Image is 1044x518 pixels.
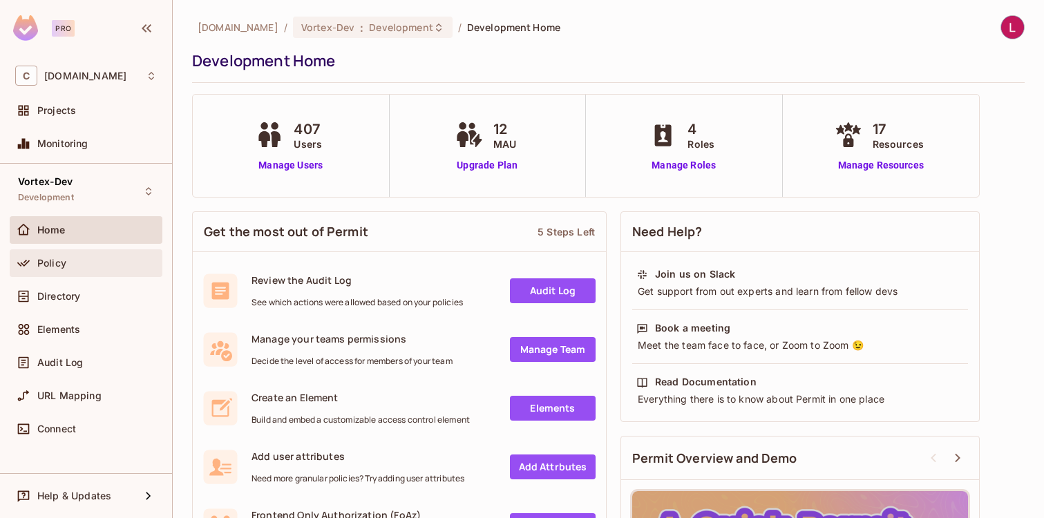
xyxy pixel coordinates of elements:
[632,223,703,240] span: Need Help?
[37,105,76,116] span: Projects
[251,332,453,345] span: Manage your teams permissions
[252,158,329,173] a: Manage Users
[251,391,470,404] span: Create an Element
[251,414,470,425] span: Build and embed a customizable access control element
[538,225,595,238] div: 5 Steps Left
[251,297,463,308] span: See which actions were allowed based on your policies
[37,258,66,269] span: Policy
[192,50,1018,71] div: Development Home
[831,158,931,173] a: Manage Resources
[251,274,463,287] span: Review the Audit Log
[510,278,596,303] a: Audit Log
[198,21,278,34] span: the active workspace
[37,224,66,236] span: Home
[493,137,516,151] span: MAU
[13,15,38,41] img: SReyMgAAAABJRU5ErkJggg==
[251,473,464,484] span: Need more granular policies? Try adding user attributes
[1001,16,1024,39] img: Lianxin Lv
[687,119,714,140] span: 4
[369,21,433,34] span: Development
[18,192,74,203] span: Development
[37,324,80,335] span: Elements
[458,21,462,34] li: /
[636,338,964,352] div: Meet the team face to face, or Zoom to Zoom 😉
[284,21,287,34] li: /
[204,223,368,240] span: Get the most out of Permit
[37,423,76,434] span: Connect
[655,375,757,389] div: Read Documentation
[636,285,964,298] div: Get support from out experts and learn from fellow devs
[37,357,83,368] span: Audit Log
[632,450,797,467] span: Permit Overview and Demo
[873,119,924,140] span: 17
[44,70,126,81] span: Workspace: consoleconnect.com
[359,22,364,33] span: :
[510,337,596,362] a: Manage Team
[37,490,111,501] span: Help & Updates
[18,176,73,187] span: Vortex-Dev
[251,450,464,463] span: Add user attributes
[37,138,88,149] span: Monitoring
[52,20,75,37] div: Pro
[646,158,721,173] a: Manage Roles
[510,396,596,421] a: Elements
[301,21,354,34] span: Vortex-Dev
[493,119,516,140] span: 12
[636,392,964,406] div: Everything there is to know about Permit in one place
[294,119,322,140] span: 407
[294,137,322,151] span: Users
[655,267,735,281] div: Join us on Slack
[655,321,730,335] div: Book a meeting
[37,291,80,302] span: Directory
[467,21,560,34] span: Development Home
[510,454,596,479] a: Add Attrbutes
[37,390,102,401] span: URL Mapping
[251,356,453,367] span: Decide the level of access for members of your team
[687,137,714,151] span: Roles
[873,137,924,151] span: Resources
[15,66,37,86] span: C
[452,158,523,173] a: Upgrade Plan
